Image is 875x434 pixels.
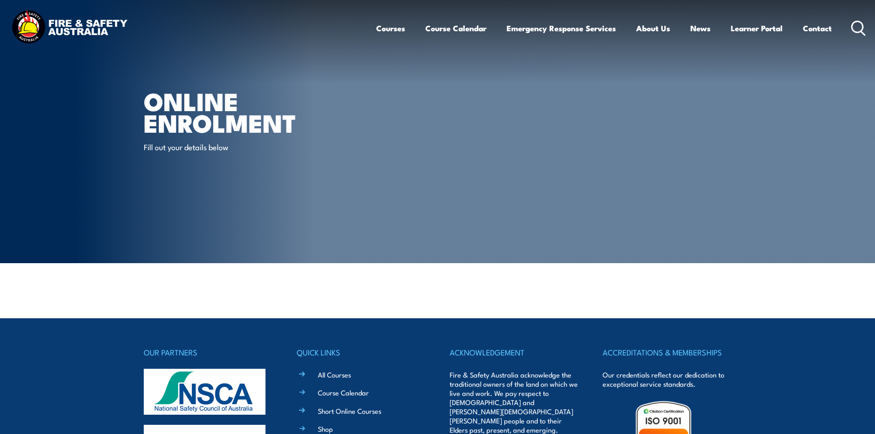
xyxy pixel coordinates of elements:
[425,16,486,40] a: Course Calendar
[690,16,711,40] a: News
[318,406,381,416] a: Short Online Courses
[144,141,311,152] p: Fill out your details below
[603,346,731,359] h4: ACCREDITATIONS & MEMBERSHIPS
[731,16,783,40] a: Learner Portal
[318,388,369,397] a: Course Calendar
[144,90,371,133] h1: Online Enrolment
[507,16,616,40] a: Emergency Response Services
[297,346,425,359] h4: QUICK LINKS
[803,16,832,40] a: Contact
[144,346,272,359] h4: OUR PARTNERS
[318,370,351,379] a: All Courses
[636,16,670,40] a: About Us
[144,369,265,415] img: nsca-logo-footer
[450,346,578,359] h4: ACKNOWLEDGEMENT
[603,370,731,389] p: Our credentials reflect our dedication to exceptional service standards.
[376,16,405,40] a: Courses
[318,424,333,434] a: Shop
